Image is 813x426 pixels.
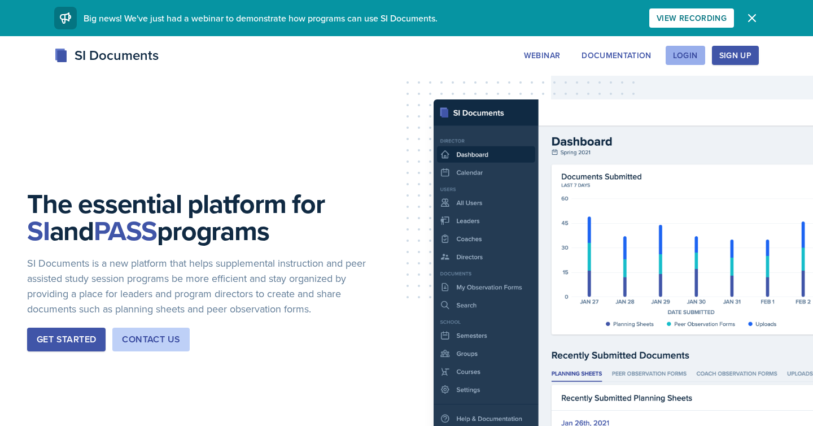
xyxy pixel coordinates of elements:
div: Webinar [524,51,560,60]
button: Sign Up [712,46,759,65]
div: Documentation [582,51,652,60]
button: Login [666,46,705,65]
button: Contact Us [112,328,190,351]
div: Get Started [37,333,96,346]
button: Documentation [574,46,659,65]
span: Big news! We've just had a webinar to demonstrate how programs can use SI Documents. [84,12,438,24]
button: Webinar [517,46,567,65]
div: Sign Up [719,51,751,60]
div: View Recording [657,14,727,23]
button: View Recording [649,8,734,28]
div: SI Documents [54,45,159,66]
div: Contact Us [122,333,180,346]
div: Login [673,51,698,60]
button: Get Started [27,328,106,351]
